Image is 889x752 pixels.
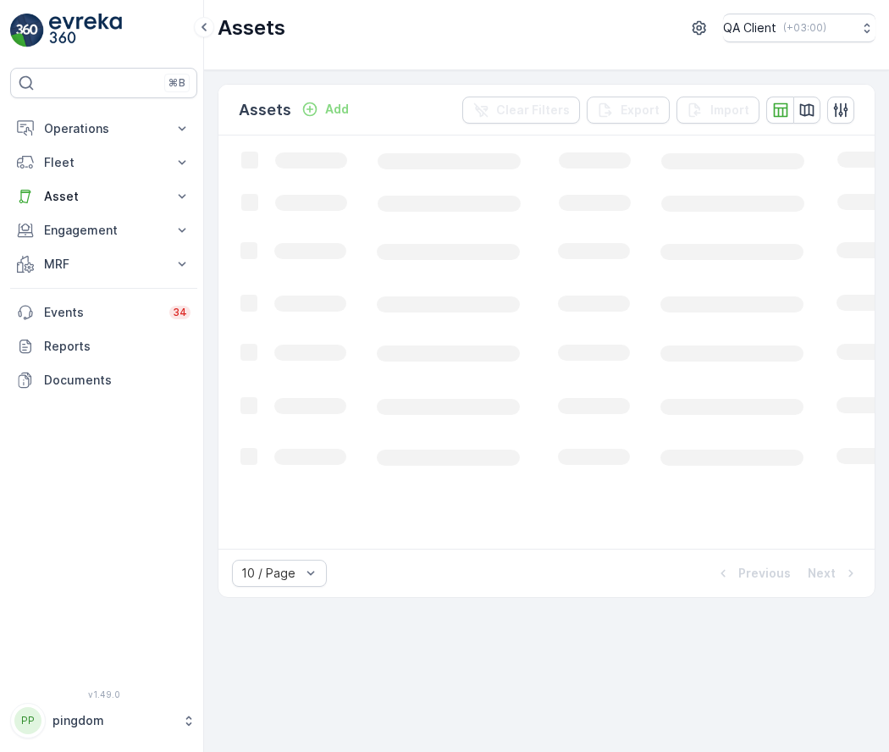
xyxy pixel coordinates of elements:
[10,329,197,363] a: Reports
[49,14,122,47] img: logo_light-DOdMpM7g.png
[173,306,187,319] p: 34
[10,703,197,738] button: PPpingdom
[44,256,163,273] p: MRF
[723,14,875,42] button: QA Client(+03:00)
[10,146,197,180] button: Fleet
[710,102,749,119] p: Import
[10,363,197,397] a: Documents
[44,338,190,355] p: Reports
[806,563,861,583] button: Next
[10,180,197,213] button: Asset
[44,120,163,137] p: Operations
[325,101,349,118] p: Add
[14,707,41,734] div: PP
[462,97,580,124] button: Clear Filters
[723,19,776,36] p: QA Client
[621,102,660,119] p: Export
[10,296,197,329] a: Events34
[10,14,44,47] img: logo
[10,689,197,699] span: v 1.49.0
[52,712,174,729] p: pingdom
[168,76,185,90] p: ⌘B
[44,188,163,205] p: Asset
[218,14,285,41] p: Assets
[783,21,826,35] p: ( +03:00 )
[738,565,791,582] p: Previous
[10,112,197,146] button: Operations
[44,372,190,389] p: Documents
[239,98,291,122] p: Assets
[676,97,759,124] button: Import
[44,304,159,321] p: Events
[808,565,836,582] p: Next
[713,563,792,583] button: Previous
[10,213,197,247] button: Engagement
[587,97,670,124] button: Export
[295,99,356,119] button: Add
[10,247,197,281] button: MRF
[496,102,570,119] p: Clear Filters
[44,154,163,171] p: Fleet
[44,222,163,239] p: Engagement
